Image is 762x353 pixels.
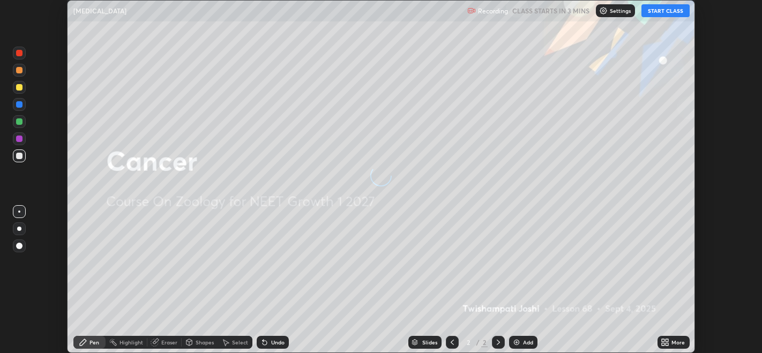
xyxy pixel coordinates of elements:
img: add-slide-button [512,338,521,347]
button: START CLASS [641,4,690,17]
h5: CLASS STARTS IN 3 MINS [512,6,589,16]
div: More [671,340,685,345]
div: Highlight [119,340,143,345]
p: [MEDICAL_DATA] [73,6,126,15]
img: recording.375f2c34.svg [467,6,476,15]
div: Select [232,340,248,345]
div: Eraser [161,340,177,345]
div: Undo [271,340,285,345]
div: / [476,339,479,346]
img: class-settings-icons [599,6,608,15]
p: Settings [610,8,631,13]
p: Recording [478,7,508,15]
div: Pen [89,340,99,345]
div: 2 [481,337,488,347]
div: Add [523,340,533,345]
div: 2 [463,339,474,346]
div: Slides [422,340,437,345]
div: Shapes [196,340,214,345]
